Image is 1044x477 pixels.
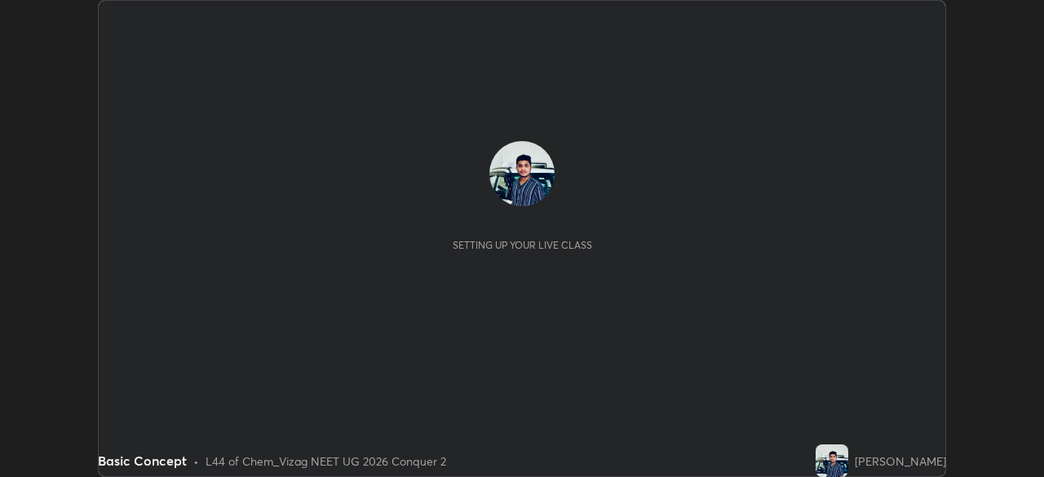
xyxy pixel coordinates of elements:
[193,453,199,470] div: •
[816,444,848,477] img: 1351eabd0d4b4398a4dd67eb40e67258.jpg
[98,451,187,470] div: Basic Concept
[855,453,946,470] div: [PERSON_NAME]
[453,239,592,251] div: Setting up your live class
[206,453,446,470] div: L44 of Chem_Vizag NEET UG 2026 Conquer 2
[489,141,555,206] img: 1351eabd0d4b4398a4dd67eb40e67258.jpg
